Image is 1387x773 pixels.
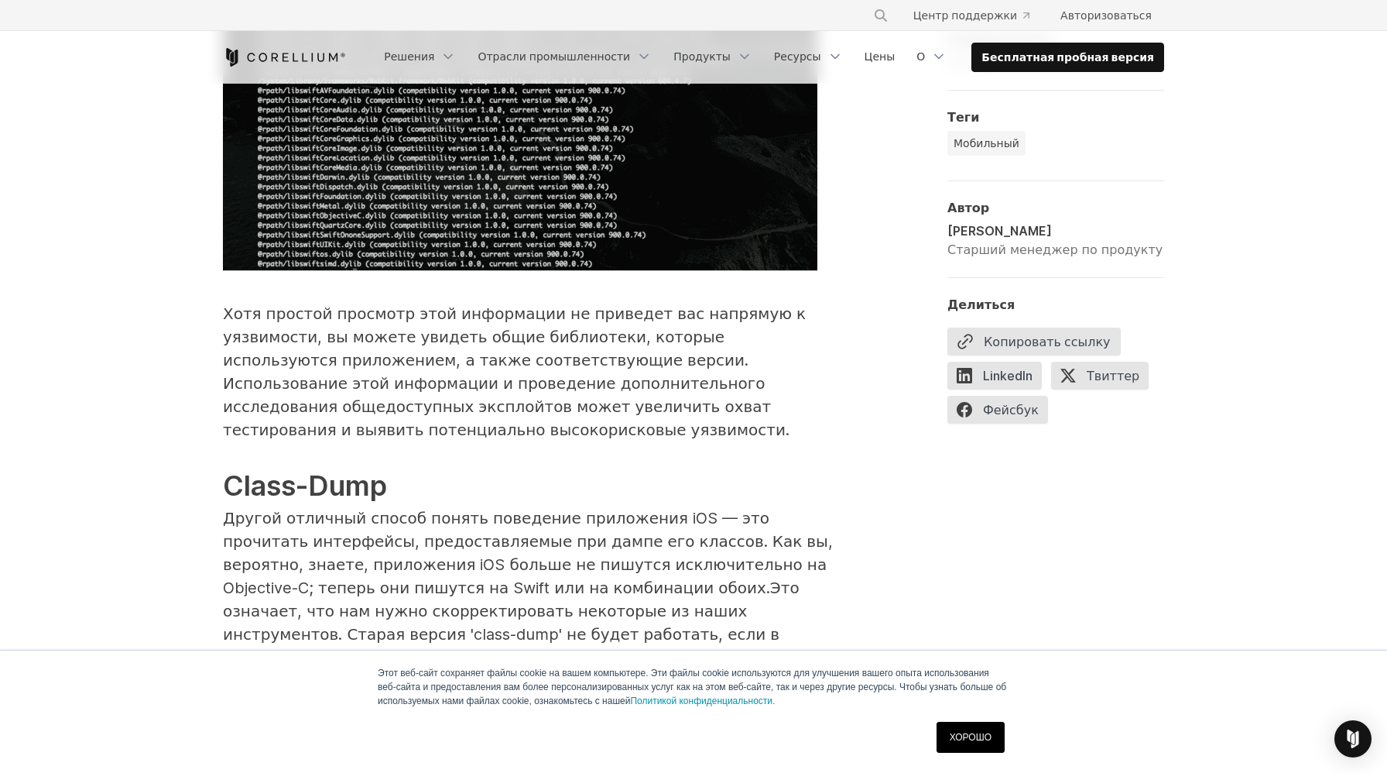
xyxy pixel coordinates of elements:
[223,304,806,439] font: Хотя простой просмотр этой информации не приведет вас напрямую к уязвимости, вы можете увидеть об...
[865,50,896,63] font: Цены
[947,200,989,215] font: Автор
[223,469,387,503] font: Class-Dump
[1051,362,1158,396] a: Твиттер
[947,131,1026,156] a: Мобильный
[867,2,895,29] button: Поиск
[913,9,1017,22] font: Центр поддержки
[223,48,346,67] a: Кореллиум Дом
[947,242,1163,257] font: Старший менеджер по продукту
[375,43,1164,72] div: Меню навигации
[1060,9,1152,22] font: Авторизоваться
[947,223,1052,239] font: [PERSON_NAME]
[916,50,925,63] font: О
[630,696,775,706] a: Политикой конфиденциальности.
[947,328,1121,356] button: Копировать ссылку
[983,402,1039,417] font: Фейсбук
[384,50,434,63] font: Решения
[1334,720,1372,758] div: Open Intercom Messenger
[950,732,991,743] font: ХОРОШО
[673,50,731,63] font: Продукты
[947,362,1051,396] a: LinkedIn
[981,50,1154,64] font: Бесплатная пробная версия
[223,509,833,597] font: Другой отличный способ понять поведение приложения iOS — это прочитать интерфейсы, предоставляемы...
[854,2,1164,29] div: Меню навигации
[937,722,1005,753] a: ХОРОШО
[947,297,1015,312] font: Делиться
[378,668,1006,706] font: Этот веб-сайт сохраняет файлы cookie на вашем компьютере. Эти файлы cookie используются для улучш...
[947,396,1057,430] a: Фейсбук
[1087,368,1139,383] font: Твиттер
[774,50,821,63] font: Ресурсы
[478,50,630,63] font: Отрасли промышленности
[983,368,1033,383] font: LinkedIn
[947,109,979,125] font: Теги
[954,136,1019,149] font: Мобильный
